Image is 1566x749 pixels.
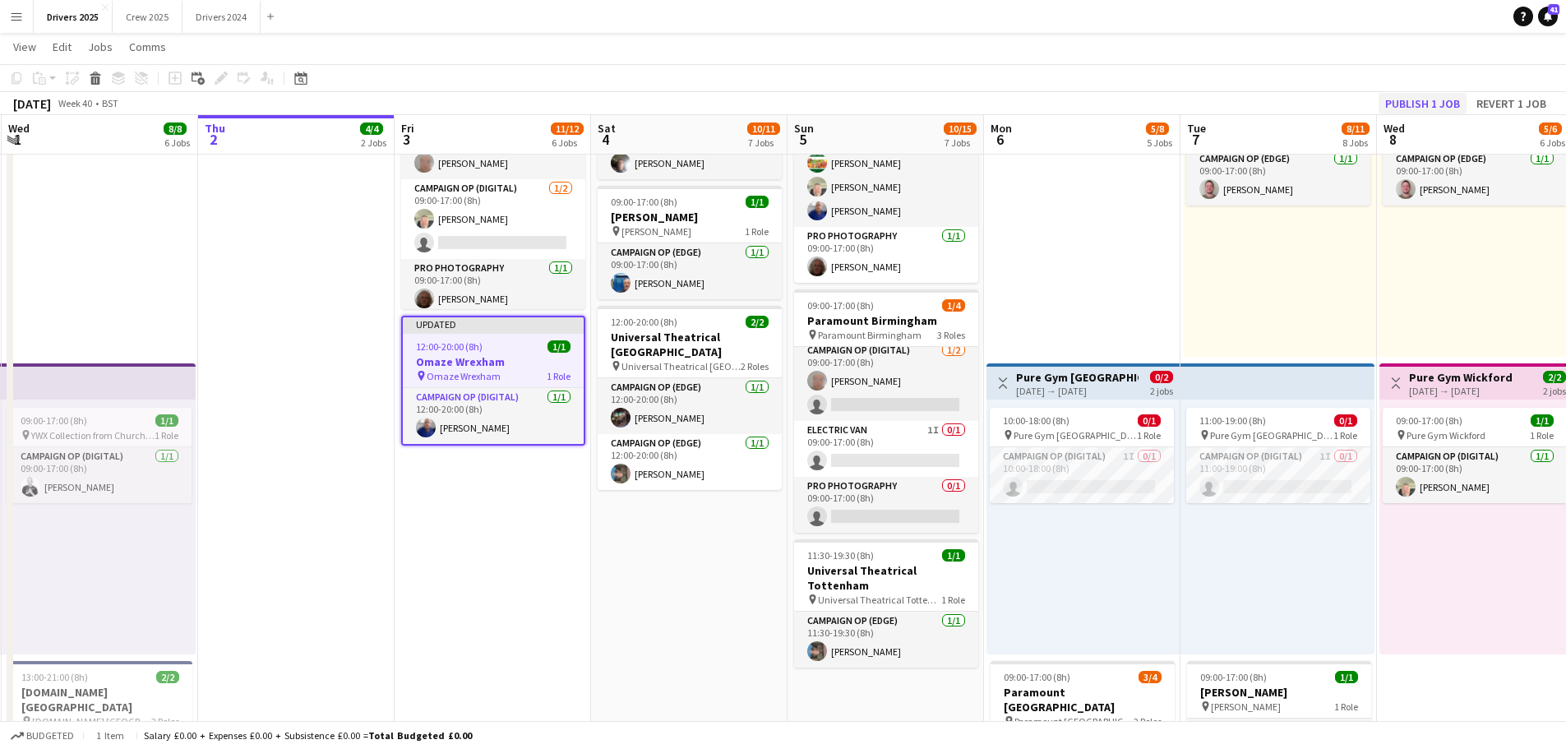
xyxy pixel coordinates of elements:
span: 1/1 [1531,414,1554,427]
span: Total Budgeted £0.00 [368,729,472,742]
span: 1/4 [942,299,965,312]
span: 09:00-17:00 (8h) [611,196,677,208]
span: 1 Role [745,225,769,238]
div: Salary £0.00 + Expenses £0.00 + Subsistence £0.00 = [144,729,472,742]
span: Pure Gym [GEOGRAPHIC_DATA] [1210,429,1333,442]
span: Edit [53,39,72,54]
app-job-card: 11:00-19:00 (8h)0/1 Pure Gym [GEOGRAPHIC_DATA]1 RoleCampaign Op (Digital)1I0/111:00-19:00 (8h) [1186,408,1370,503]
a: Jobs [81,36,119,58]
app-card-role: Pro Photography1/109:00-17:00 (8h)[PERSON_NAME] [794,227,978,283]
span: 4/4 [360,123,383,135]
span: 1 Role [1137,429,1161,442]
app-job-card: 11:30-19:30 (8h)1/1Universal Theatrical Tottenham Universal Theatrical Tottenham1 RoleCampaign Op... [794,539,978,668]
app-card-role: Electric Van1I0/109:00-17:00 (8h) [794,421,978,477]
span: 5/6 [1539,123,1562,135]
span: YWX Collection from Church [PERSON_NAME] [31,429,155,442]
span: View [13,39,36,54]
span: Mon [991,121,1012,136]
app-card-role: Campaign Op (Edge)1/112:00-20:00 (8h)[PERSON_NAME] [598,378,782,434]
a: 41 [1538,7,1558,26]
h3: Omaze Wrexham [403,354,584,369]
span: Pure Gym [GEOGRAPHIC_DATA] [1014,429,1137,442]
span: 7 [1185,130,1206,149]
span: Jobs [88,39,113,54]
app-job-card: 12:00-20:00 (8h)2/2Universal Theatrical [GEOGRAPHIC_DATA] Universal Theatrical [GEOGRAPHIC_DATA]2... [598,306,782,490]
span: 2 Roles [1134,715,1162,728]
span: 1 [6,130,30,149]
span: 09:00-17:00 (8h) [807,299,874,312]
app-card-role: Campaign Op (Edge)1/112:00-20:00 (8h)[PERSON_NAME] [598,434,782,490]
span: 41 [1548,4,1559,15]
span: Fri [401,121,414,136]
span: 1 Role [547,370,571,382]
span: 10/15 [944,123,977,135]
span: Sun [794,121,814,136]
app-job-card: 09:00-17:00 (8h)4/4Disney Tottenham NFL Disney Tottenham NFL2 RolesCampaign Op (Digital)3/309:00-... [794,66,978,283]
div: Updated [403,317,584,331]
span: 11:00-19:00 (8h) [1199,414,1266,427]
span: Universal Theatrical Tottenham [818,594,941,606]
span: Thu [205,121,225,136]
span: Tue [1187,121,1206,136]
span: Universal Theatrical [GEOGRAPHIC_DATA] [621,360,741,372]
div: 6 Jobs [1540,136,1565,149]
span: 1 Role [155,429,178,442]
app-job-card: 09:00-17:00 (8h)1/4Paramount Birmingham Paramount Birmingham3 RolesCampaign Op (Digital)1/209:00-... [794,289,978,533]
span: 13:00-21:00 (8h) [21,671,88,683]
div: 7 Jobs [945,136,976,149]
app-card-role: Campaign Op (Digital)1/209:00-17:00 (8h)[PERSON_NAME] [401,179,585,259]
app-card-role: Pro Photography0/109:00-17:00 (8h) [794,477,978,533]
span: 1 item [90,729,130,742]
span: 10:00-18:00 (8h) [1003,414,1069,427]
span: 09:00-17:00 (8h) [1396,414,1462,427]
span: Paramount [GEOGRAPHIC_DATA] [1014,715,1134,728]
h3: Pure Gym Wickford [1409,370,1513,385]
app-card-role: Campaign Op (Digital)1/112:00-20:00 (8h)[PERSON_NAME] [403,388,584,444]
button: Publish 1 job [1379,93,1467,114]
app-card-role: Campaign Op (Edge)1/109:00-17:00 (8h)[PERSON_NAME] [598,243,782,299]
button: Crew 2025 [113,1,182,33]
a: Comms [122,36,173,58]
span: 1 Role [941,594,965,606]
span: 10/11 [747,123,780,135]
div: 2 jobs [1150,383,1173,397]
span: 8/8 [164,123,187,135]
div: [DATE] → [DATE] [1409,385,1513,397]
span: 1 Role [1530,429,1554,442]
span: Wed [8,121,30,136]
app-job-card: 09:00-17:00 (8h)1/1 Reset [GEOGRAPHIC_DATA]1 RoleCampaign Op (Edge)1/109:00-17:00 (8h)[PERSON_NAME] [1186,110,1370,206]
span: Omaze Wrexham [427,370,501,382]
span: 2/2 [746,316,769,328]
span: 12:00-20:00 (8h) [416,340,483,353]
span: 09:00-17:00 (8h) [21,414,87,427]
app-job-card: 09:00-17:00 (8h)3/4Paramount Birmingham Paramount Birmingham3 RolesCampaign Op (Digital)1/109:00-... [401,66,585,309]
span: 1/1 [746,196,769,208]
h3: Universal Theatrical [GEOGRAPHIC_DATA] [598,330,782,359]
span: Paramount Birmingham [818,329,922,341]
h3: [PERSON_NAME] [598,210,782,224]
span: 11:30-19:30 (8h) [807,549,874,562]
app-job-card: 10:00-18:00 (8h)0/1 Pure Gym [GEOGRAPHIC_DATA]1 RoleCampaign Op (Digital)1I0/110:00-18:00 (8h) [990,408,1174,503]
app-job-card: 09:00-17:00 (8h)1/1 YWX Collection from Church [PERSON_NAME]1 RoleCampaign Op (Digital)1/109:00-1... [7,408,192,503]
span: 1/1 [547,340,571,353]
a: Edit [46,36,78,58]
span: 09:00-17:00 (8h) [1200,671,1267,683]
h3: [PERSON_NAME] [1187,685,1371,700]
a: View [7,36,43,58]
button: Drivers 2024 [182,1,261,33]
span: 2 Roles [151,715,179,728]
button: Revert 1 job [1470,93,1553,114]
app-card-role: Pro Photography1/109:00-17:00 (8h)[PERSON_NAME] [401,259,585,315]
span: 1/1 [1335,671,1358,683]
span: 5/8 [1146,123,1169,135]
span: 3 [399,130,414,149]
span: Week 40 [54,97,95,109]
span: 1/1 [942,549,965,562]
span: 09:00-17:00 (8h) [1004,671,1070,683]
button: Drivers 2025 [34,1,113,33]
